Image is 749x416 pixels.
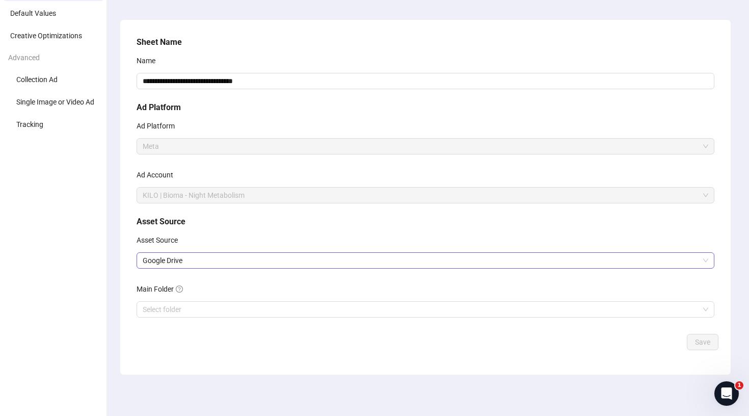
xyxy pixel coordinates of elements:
[137,216,714,228] h5: Asset Source
[137,36,714,48] h5: Sheet Name
[16,120,43,128] span: Tracking
[137,118,181,134] label: Ad Platform
[137,101,714,114] h5: Ad Platform
[176,285,183,293] span: question-circle
[143,139,708,154] span: Meta
[16,98,94,106] span: Single Image or Video Ad
[10,32,82,40] span: Creative Optimizations
[687,334,718,350] button: Save
[143,188,708,203] span: KILO | Bioma - Night Metabolism
[143,253,708,268] span: Google Drive
[137,281,190,297] label: Main Folder
[137,73,714,89] input: Name
[735,381,743,389] span: 1
[137,53,162,69] label: Name
[10,9,56,17] span: Default Values
[16,75,58,84] span: Collection Ad
[137,167,180,183] label: Ad Account
[137,232,184,248] label: Asset Source
[714,381,739,406] iframe: Intercom live chat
